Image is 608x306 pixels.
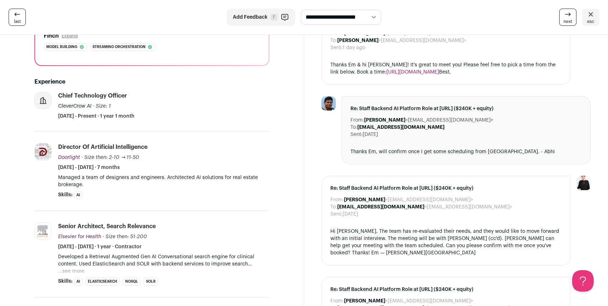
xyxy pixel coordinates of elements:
[35,223,51,239] img: 9a79edbe555b69e6eccecc20a26b780ab43c44ffe3cd5a60c4f317934fefc014.jpg
[350,131,363,138] dt: Sent:
[386,70,439,75] a: [URL][DOMAIN_NAME]
[233,14,268,21] span: Add Feedback
[81,155,139,160] span: · Size then: 2-10 → 11-50
[143,278,158,286] li: Solr
[58,191,72,198] span: Skills:
[44,32,59,40] h2: Finch
[85,278,120,286] li: Elasticsearch
[93,104,111,109] span: · Size: 1
[58,92,127,100] div: Chief Technology Officer
[321,96,336,110] img: 4e4117fab3343c4c3bbae60a64e1b3902337afd73437305314047b8798ead224
[330,228,562,256] div: Hi [PERSON_NAME], The team has re-evaluated their needs, and they would like to move forward with...
[587,19,594,24] span: esc
[350,105,582,112] span: Re: Staff Backend AI Platform Role at [URL] ($240K + equity)
[9,9,26,26] a: last
[58,155,80,160] span: Doorlight
[330,44,343,51] dt: Sent:
[58,222,156,230] div: Senior Architect, Search Relevance
[350,124,357,131] dt: To:
[564,19,572,24] span: next
[343,44,365,51] dd: 1 day ago
[330,286,562,293] span: Re: Staff Backend AI Platform Role at [URL] ($240K + equity)
[35,143,51,160] img: e91121012b1c3be6201f78f4d89f67b00464fa4c02c8d432b081577648da7039.jpg
[337,37,466,44] dd: <[EMAIL_ADDRESS][DOMAIN_NAME]>
[103,234,147,239] span: · Size then: 51-200
[14,19,21,24] span: last
[337,38,378,43] b: [PERSON_NAME]
[330,211,343,218] dt: Sent:
[330,297,344,305] dt: From:
[35,92,51,109] img: company-logo-placeholder-414d4e2ec0e2ddebbe968bf319fdfe5acfe0c9b87f798d344e800bc9a89632a0.png
[357,125,444,130] b: [EMAIL_ADDRESS][DOMAIN_NAME]
[34,77,269,86] h2: Experience
[330,185,562,192] span: Re: Staff Backend AI Platform Role at [URL] ($240K + equity)
[58,174,269,188] p: Managed a team of designers and engineers. Architected AI solutions for real estate brokerage.
[270,14,278,21] span: F
[337,203,512,211] dd: <[EMAIL_ADDRESS][DOMAIN_NAME]>
[58,164,120,171] span: [DATE] - [DATE] · 7 months
[330,196,344,203] dt: From:
[58,113,135,120] span: [DATE] - Present · 1 year 1 month
[227,9,295,26] button: Add Feedback F
[58,243,142,250] span: [DATE] - [DATE] · 1 year · Contractor
[123,278,141,286] li: NoSQL
[344,196,473,203] dd: <[EMAIL_ADDRESS][DOMAIN_NAME]>
[363,131,378,138] dd: [DATE]
[350,148,582,155] div: Thanks Em, will confirm once I get some scheduling from [GEOGRAPHIC_DATA]. - Abhi
[364,118,405,123] b: [PERSON_NAME]
[58,253,269,268] p: Developed a Retrieval Augmented Gen AI Conversational search engine for clinical content. Used El...
[62,33,78,39] button: Expand
[58,278,72,285] span: Skills:
[330,37,337,44] dt: To:
[344,298,385,303] b: [PERSON_NAME]
[337,204,424,210] b: [EMAIL_ADDRESS][DOMAIN_NAME]
[330,61,562,76] div: Thanks Em & hi [PERSON_NAME]! It's great to meet you! Please feel free to pick a time from the li...
[74,278,83,286] li: AI
[93,43,146,51] span: Streaming orchestration
[343,211,358,218] dd: [DATE]
[576,176,591,190] img: 9240684-medium_jpg
[344,197,385,202] b: [PERSON_NAME]
[559,9,576,26] a: next
[364,117,493,124] dd: <[EMAIL_ADDRESS][DOMAIN_NAME]>
[572,270,594,292] iframe: Help Scout Beacon - Open
[344,297,473,305] dd: <[EMAIL_ADDRESS][DOMAIN_NAME]>
[582,9,599,26] a: esc
[330,203,337,211] dt: To:
[58,104,91,109] span: CleverCrow AI
[58,268,84,275] button: ...see more
[350,117,364,124] dt: From:
[58,143,147,151] div: Director of Artificial Intelligence
[46,43,77,51] span: Model building
[74,191,83,199] li: AI
[58,234,101,239] span: Elsevier for Health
